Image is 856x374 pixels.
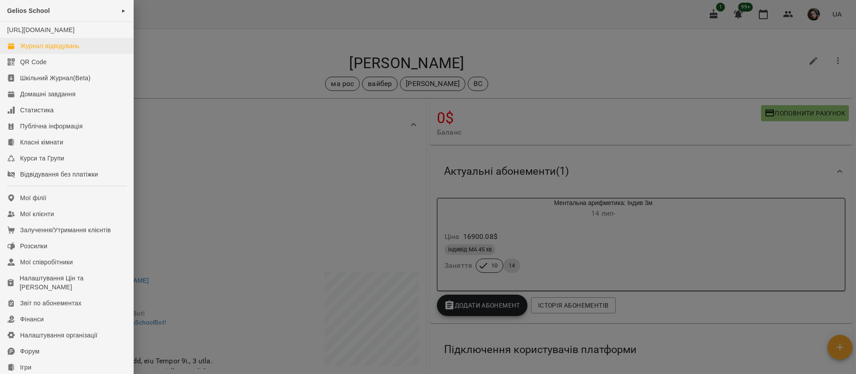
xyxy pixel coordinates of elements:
[20,347,40,356] div: Форум
[20,274,126,292] div: Налаштування Цін та [PERSON_NAME]
[20,90,75,99] div: Домашні завдання
[20,122,82,131] div: Публічна інформація
[20,138,63,147] div: Класні кімнати
[20,242,47,251] div: Розсилки
[20,154,64,163] div: Курси та Групи
[20,331,98,340] div: Налаштування організації
[20,363,31,372] div: Ігри
[20,170,98,179] div: Відвідування без платіжки
[7,7,50,14] span: Gelios School
[20,315,44,324] div: Фінанси
[20,58,47,66] div: QR Code
[20,299,82,308] div: Звіт по абонементах
[121,7,126,14] span: ►
[20,210,54,218] div: Мої клієнти
[20,193,46,202] div: Мої філії
[20,74,91,82] div: Шкільний Журнал(Beta)
[20,226,111,234] div: Залучення/Утримання клієнтів
[7,26,74,33] a: [URL][DOMAIN_NAME]
[20,41,79,50] div: Журнал відвідувань
[20,106,54,115] div: Статистика
[20,258,73,267] div: Мої співробітники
